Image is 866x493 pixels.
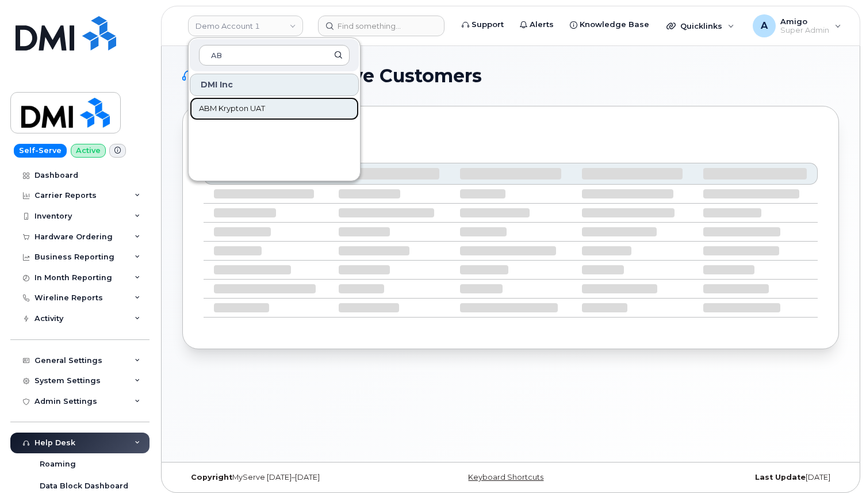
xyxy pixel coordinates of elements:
[182,473,401,482] div: MyServe [DATE]–[DATE]
[199,45,350,66] input: Search
[191,473,232,481] strong: Copyright
[755,473,806,481] strong: Last Update
[190,97,359,120] a: ABM Krypton UAT
[199,103,265,114] span: ABM Krypton UAT
[620,473,839,482] div: [DATE]
[190,74,359,96] div: DMI Inc
[468,473,543,481] a: Keyboard Shortcuts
